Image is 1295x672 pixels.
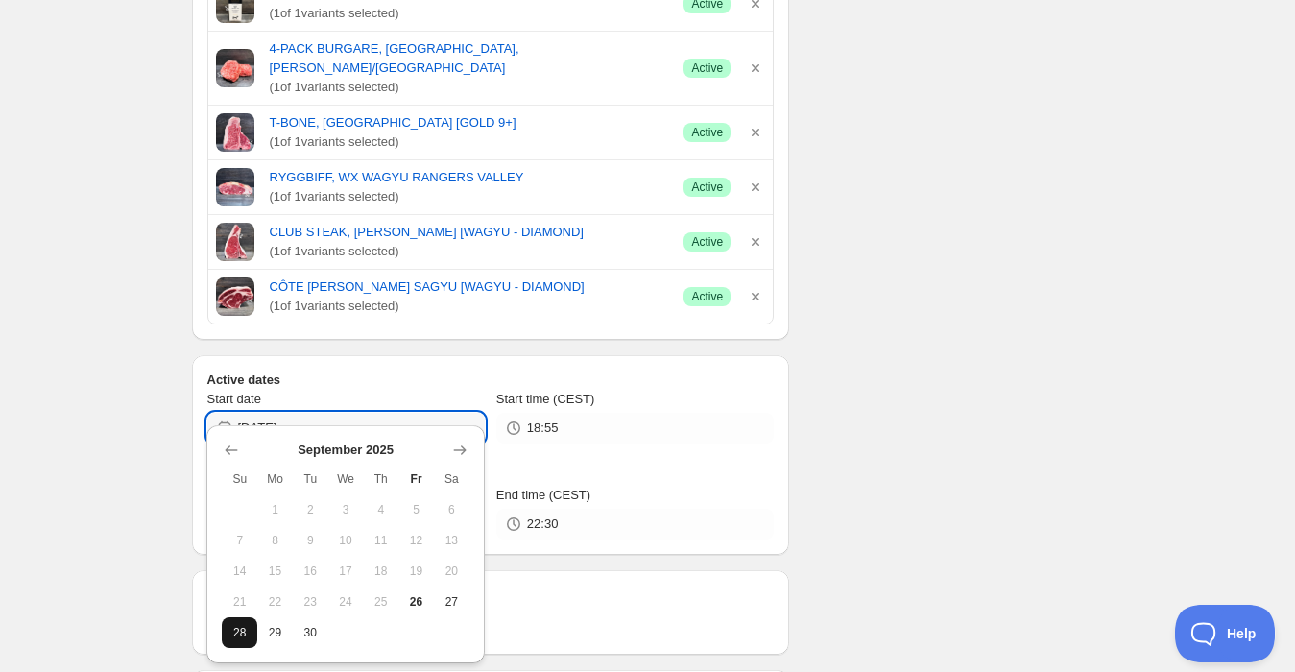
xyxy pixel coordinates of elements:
h2: Active dates [207,371,775,390]
span: 22 [265,594,285,610]
a: T-BONE, [GEOGRAPHIC_DATA] [GOLD 9+] [270,113,669,132]
span: 16 [300,564,321,579]
button: Thursday September 18 2025 [363,556,398,587]
span: 18 [371,564,391,579]
span: 21 [229,594,250,610]
span: Mo [265,471,285,487]
button: Monday September 15 2025 [257,556,293,587]
button: Today Friday September 26 2025 [398,587,434,617]
span: ( 1 of 1 variants selected) [270,242,669,261]
span: 11 [371,533,391,548]
a: 4-PACK BURGARE, [GEOGRAPHIC_DATA], [PERSON_NAME]/[GEOGRAPHIC_DATA] [270,39,669,78]
button: Show previous month, August 2025 [218,437,245,464]
button: Wednesday September 24 2025 [328,587,364,617]
th: Monday [257,464,293,494]
button: Sunday September 14 2025 [222,556,257,587]
button: Tuesday September 9 2025 [293,525,328,556]
span: Active [691,180,723,195]
span: 1 [265,502,285,517]
button: Wednesday September 10 2025 [328,525,364,556]
button: Wednesday September 17 2025 [328,556,364,587]
span: 4 [371,502,391,517]
span: 14 [229,564,250,579]
button: Monday September 22 2025 [257,587,293,617]
span: 10 [336,533,356,548]
a: RYGGBIFF, WX WAGYU RANGERS VALLEY [270,168,669,187]
button: Tuesday September 30 2025 [293,617,328,648]
span: 3 [336,502,356,517]
span: Active [691,234,723,250]
th: Saturday [434,464,469,494]
span: 26 [406,594,426,610]
span: 19 [406,564,426,579]
th: Tuesday [293,464,328,494]
button: Thursday September 4 2025 [363,494,398,525]
span: Sa [442,471,462,487]
span: 24 [336,594,356,610]
button: Saturday September 13 2025 [434,525,469,556]
button: Wednesday September 3 2025 [328,494,364,525]
span: 30 [300,625,321,640]
button: Saturday September 20 2025 [434,556,469,587]
button: Sunday September 7 2025 [222,525,257,556]
span: 17 [336,564,356,579]
button: Thursday September 25 2025 [363,587,398,617]
h2: Repeating [207,586,775,605]
span: 15 [265,564,285,579]
span: 28 [229,625,250,640]
span: Su [229,471,250,487]
button: Monday September 1 2025 [257,494,293,525]
span: 23 [300,594,321,610]
span: 12 [406,533,426,548]
button: Tuesday September 2 2025 [293,494,328,525]
button: Monday September 8 2025 [257,525,293,556]
a: CÔTE [PERSON_NAME] SAGYU [WAGYU - DIAMOND] [270,277,669,297]
span: Th [371,471,391,487]
button: Show next month, October 2025 [446,437,473,464]
span: 8 [265,533,285,548]
button: Thursday September 11 2025 [363,525,398,556]
span: 13 [442,533,462,548]
th: Thursday [363,464,398,494]
span: Active [691,60,723,76]
span: 27 [442,594,462,610]
span: End time (CEST) [496,488,590,502]
span: ( 1 of 1 variants selected) [270,132,669,152]
span: 6 [442,502,462,517]
span: 7 [229,533,250,548]
button: Friday September 5 2025 [398,494,434,525]
span: Start time (CEST) [496,392,595,406]
button: Sunday September 21 2025 [222,587,257,617]
span: ( 1 of 1 variants selected) [270,187,669,206]
button: Sunday September 28 2025 [222,617,257,648]
span: Active [691,289,723,304]
span: 25 [371,594,391,610]
span: ( 1 of 1 variants selected) [270,297,669,316]
button: Monday September 29 2025 [257,617,293,648]
th: Friday [398,464,434,494]
button: Tuesday September 23 2025 [293,587,328,617]
span: 2 [300,502,321,517]
span: We [336,471,356,487]
a: CLUB STEAK, [PERSON_NAME] [WAGYU - DIAMOND] [270,223,669,242]
span: ( 1 of 1 variants selected) [270,78,669,97]
span: Tu [300,471,321,487]
span: 29 [265,625,285,640]
span: ( 1 of 1 variants selected) [270,4,669,23]
button: Friday September 12 2025 [398,525,434,556]
th: Sunday [222,464,257,494]
span: 20 [442,564,462,579]
button: Saturday September 27 2025 [434,587,469,617]
th: Wednesday [328,464,364,494]
button: Tuesday September 16 2025 [293,556,328,587]
span: Active [691,125,723,140]
span: 9 [300,533,321,548]
button: Friday September 19 2025 [398,556,434,587]
button: Saturday September 6 2025 [434,494,469,525]
iframe: Toggle Customer Support [1175,605,1276,662]
span: Fr [406,471,426,487]
span: Start date [207,392,261,406]
span: 5 [406,502,426,517]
